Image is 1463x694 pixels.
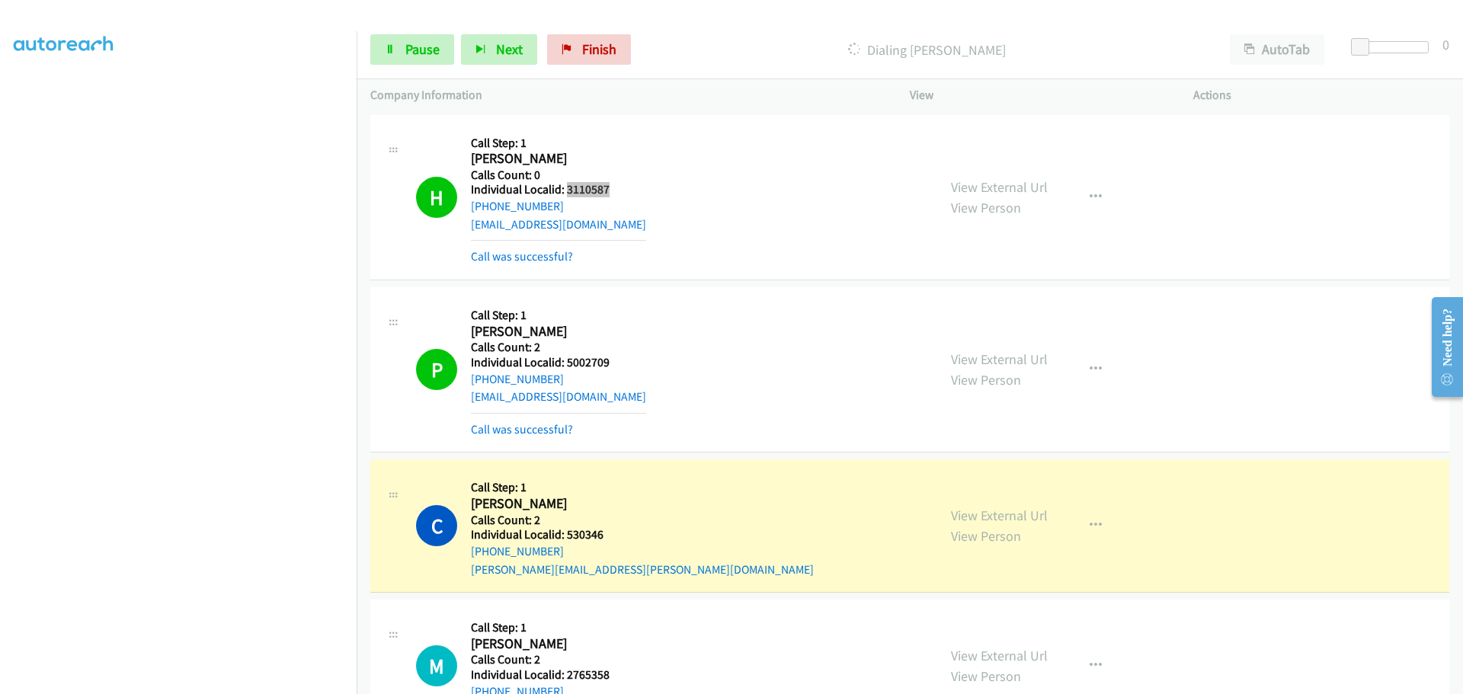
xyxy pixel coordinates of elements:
a: [EMAIL_ADDRESS][DOMAIN_NAME] [471,217,646,232]
div: The call is yet to be attempted [416,645,457,686]
a: View Person [951,667,1021,685]
h2: [PERSON_NAME] [471,495,639,513]
span: Next [496,40,523,58]
span: Finish [582,40,616,58]
h5: Individual Localid: 3110587 [471,182,646,197]
p: View [910,86,1166,104]
h5: Calls Count: 0 [471,168,646,183]
a: Pause [370,34,454,65]
h5: Individual Localid: 5002709 [471,355,646,370]
h1: H [416,177,457,218]
a: View Person [951,527,1021,545]
h5: Call Step: 1 [471,480,814,495]
a: Call was successful? [471,249,573,264]
h1: M [416,645,457,686]
h5: Calls Count: 2 [471,340,646,355]
a: View External Url [951,350,1048,368]
h5: Call Step: 1 [471,308,646,323]
a: View Person [951,199,1021,216]
p: Dialing [PERSON_NAME] [651,40,1202,60]
a: View External Url [951,178,1048,196]
a: [PERSON_NAME][EMAIL_ADDRESS][PERSON_NAME][DOMAIN_NAME] [471,562,814,577]
a: [PHONE_NUMBER] [471,199,564,213]
a: Finish [547,34,631,65]
a: [PHONE_NUMBER] [471,372,564,386]
h5: Individual Localid: 2765358 [471,667,730,683]
h5: Call Step: 1 [471,620,730,635]
h1: P [416,349,457,390]
p: Actions [1193,86,1449,104]
button: AutoTab [1230,34,1324,65]
a: View Person [951,371,1021,389]
a: [EMAIL_ADDRESS][DOMAIN_NAME] [471,389,646,404]
span: Pause [405,40,440,58]
h2: [PERSON_NAME] [471,150,639,168]
p: Company Information [370,86,882,104]
h5: Calls Count: 2 [471,652,730,667]
h5: Calls Count: 2 [471,513,814,528]
a: View External Url [951,507,1048,524]
a: Call was successful? [471,422,573,437]
h2: [PERSON_NAME] [471,635,639,653]
div: Delay between calls (in seconds) [1359,41,1429,53]
h5: Call Step: 1 [471,136,646,151]
a: View External Url [951,647,1048,664]
h2: [PERSON_NAME] [471,323,639,341]
button: Next [461,34,537,65]
h5: Individual Localid: 530346 [471,527,814,542]
h1: C [416,505,457,546]
div: 0 [1442,34,1449,55]
a: [PHONE_NUMBER] [471,544,564,558]
iframe: Resource Center [1419,286,1463,408]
